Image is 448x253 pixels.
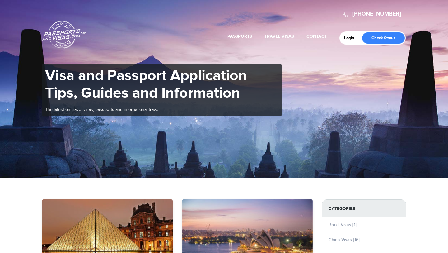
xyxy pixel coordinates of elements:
a: Check Status [362,32,405,44]
a: Passports [227,34,252,39]
h1: Visa and Passport Application Tips, Guides and Information [45,67,278,102]
strong: Categories [322,200,406,217]
a: Contact [306,34,327,39]
a: Passports & [DOMAIN_NAME] [42,21,86,49]
a: China Visas [16] [329,237,360,242]
a: Brazil Visas [1] [329,222,357,227]
a: Travel Visas [264,34,294,39]
p: The latest on travel visas, passports and international travel. [45,107,278,113]
a: Login [344,36,359,41]
a: [PHONE_NUMBER] [352,11,401,17]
